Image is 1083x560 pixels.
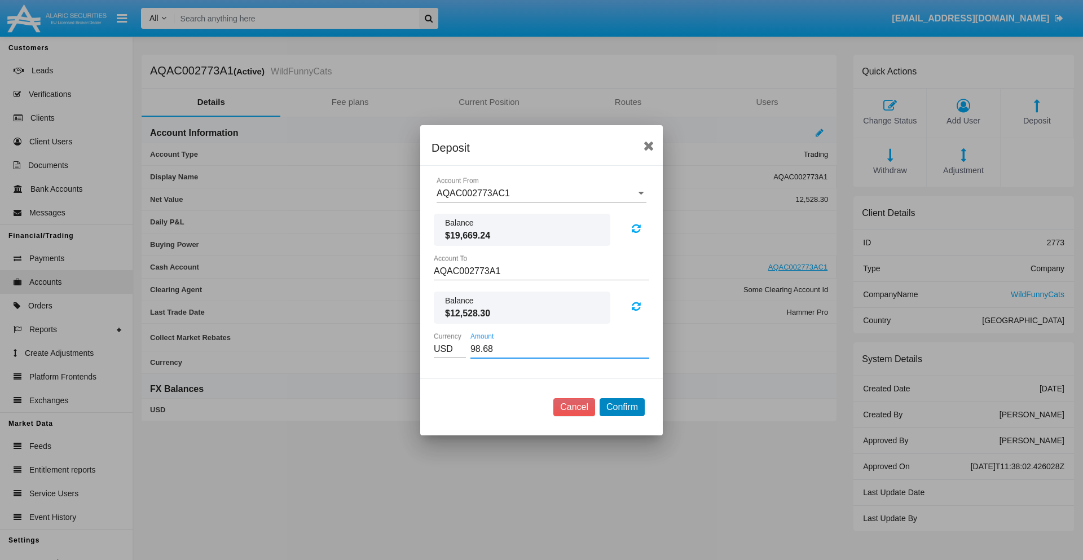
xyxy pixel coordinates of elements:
[432,139,651,157] div: Deposit
[445,229,599,242] span: $19,669.24
[445,295,599,307] span: Balance
[445,217,599,229] span: Balance
[445,307,599,320] span: $12,528.30
[553,398,595,416] button: Cancel
[600,398,645,416] button: Confirm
